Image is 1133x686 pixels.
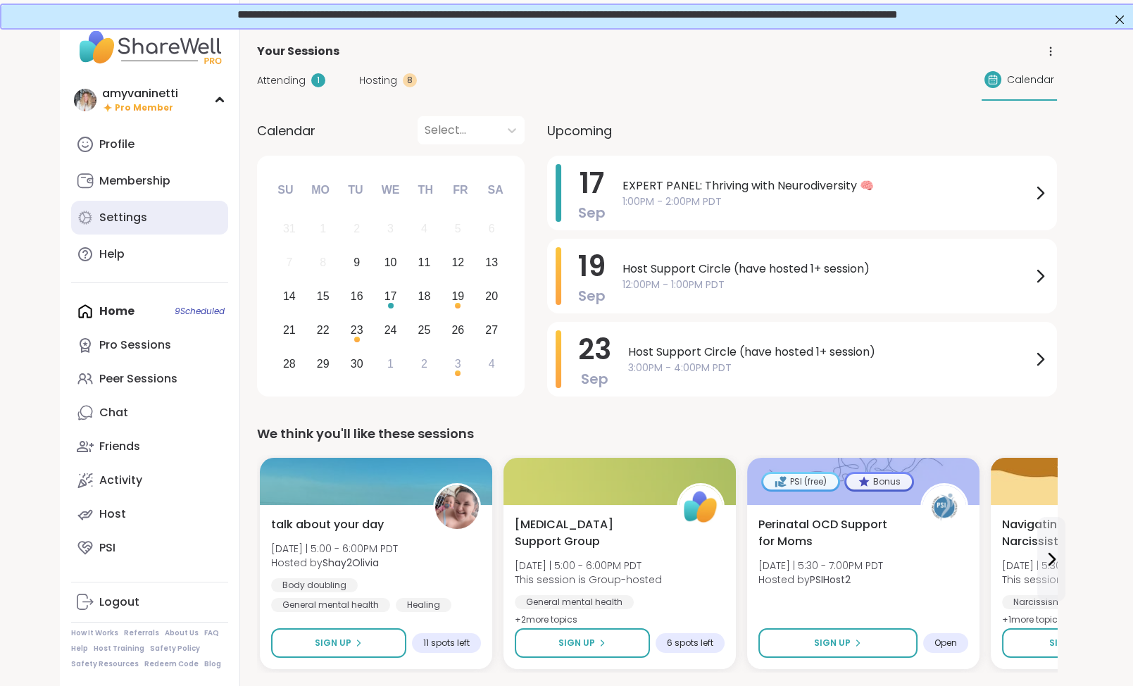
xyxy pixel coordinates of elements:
div: 17 [384,287,397,306]
div: Chat [99,405,128,420]
div: Choose Saturday, September 20th, 2025 [477,282,507,312]
a: Logout [71,585,228,619]
span: Host Support Circle (have hosted 1+ session) [622,261,1032,277]
div: 27 [485,320,498,339]
span: talk about your day [271,516,384,533]
span: [MEDICAL_DATA] Support Group [515,516,661,550]
a: How It Works [71,628,118,638]
div: 19 [451,287,464,306]
div: Settings [99,210,147,225]
a: Membership [71,164,228,198]
span: Attending [257,73,306,88]
div: Friends [99,439,140,454]
span: 19 [578,247,606,286]
div: 2 [353,219,360,238]
span: Calendar [1007,73,1054,87]
div: 25 [418,320,431,339]
div: Not available Friday, September 5th, 2025 [443,214,473,244]
div: Choose Saturday, September 13th, 2025 [477,248,507,278]
div: 22 [317,320,330,339]
div: Tu [340,175,371,206]
div: Choose Wednesday, September 24th, 2025 [375,315,406,345]
div: PSI [99,540,115,556]
div: Choose Saturday, October 4th, 2025 [477,349,507,379]
a: Peer Sessions [71,362,228,396]
div: Choose Thursday, September 11th, 2025 [409,248,439,278]
div: Choose Friday, October 3rd, 2025 [443,349,473,379]
span: [DATE] | 5:00 - 6:00PM PDT [515,559,662,573]
a: Pro Sessions [71,328,228,362]
div: Choose Wednesday, September 10th, 2025 [375,248,406,278]
div: Choose Friday, September 19th, 2025 [443,282,473,312]
div: 14 [283,287,296,306]
div: Choose Thursday, September 25th, 2025 [409,315,439,345]
div: 4 [421,219,427,238]
div: 1 [311,73,325,87]
a: Host Training [94,644,144,654]
a: Safety Policy [150,644,200,654]
div: 3 [455,354,461,373]
div: Not available Sunday, September 7th, 2025 [275,248,305,278]
div: 1 [320,219,326,238]
div: Not available Monday, September 8th, 2025 [308,248,338,278]
div: Choose Sunday, September 28th, 2025 [275,349,305,379]
div: Pro Sessions [99,337,171,353]
span: Sep [578,203,606,223]
span: 3:00PM - 4:00PM PDT [628,361,1032,375]
div: 9 [353,253,360,272]
span: 12:00PM - 1:00PM PDT [622,277,1032,292]
div: 8 [320,253,326,272]
a: Help [71,237,228,271]
div: Mo [305,175,336,206]
img: ShareWell Nav Logo [71,23,228,72]
div: Choose Wednesday, October 1st, 2025 [375,349,406,379]
img: amyvaninetti [74,89,96,111]
a: About Us [165,628,199,638]
div: We [375,175,406,206]
div: Bonus [846,474,912,489]
span: Upcoming [547,121,612,140]
div: 18 [418,287,431,306]
a: Host [71,497,228,531]
span: Your Sessions [257,43,339,60]
div: Host [99,506,126,522]
div: Choose Tuesday, September 9th, 2025 [342,248,372,278]
div: Choose Sunday, September 14th, 2025 [275,282,305,312]
span: Sign Up [814,637,851,649]
b: PSIHost2 [810,573,851,587]
div: 30 [351,354,363,373]
div: Choose Friday, September 26th, 2025 [443,315,473,345]
div: Fr [445,175,476,206]
span: Pro Member [115,102,173,114]
div: 2 [421,354,427,373]
div: Choose Sunday, September 21st, 2025 [275,315,305,345]
a: Settings [71,201,228,235]
div: Not available Monday, September 1st, 2025 [308,214,338,244]
span: EXPERT PANEL: Thriving with Neurodiversity 🧠 [622,177,1032,194]
div: 11 [418,253,431,272]
div: General mental health [271,598,390,612]
div: 8 [403,73,417,87]
span: Host Support Circle (have hosted 1+ session) [628,344,1032,361]
img: Shay2Olivia [435,485,479,529]
div: Not available Thursday, September 4th, 2025 [409,214,439,244]
span: Open [934,637,957,649]
div: Logout [99,594,139,610]
span: 6 spots left [667,637,713,649]
span: Perinatal OCD Support for Moms [758,516,905,550]
div: 16 [351,287,363,306]
div: General mental health [515,595,634,609]
div: Choose Tuesday, September 30th, 2025 [342,349,372,379]
div: Not available Saturday, September 6th, 2025 [477,214,507,244]
a: Friends [71,430,228,463]
div: Choose Monday, September 15th, 2025 [308,282,338,312]
div: Choose Friday, September 12th, 2025 [443,248,473,278]
div: Choose Thursday, October 2nd, 2025 [409,349,439,379]
div: 15 [317,287,330,306]
div: We think you'll like these sessions [257,424,1057,444]
div: Profile [99,137,134,152]
div: 5 [455,219,461,238]
div: 20 [485,287,498,306]
a: Chat [71,396,228,430]
div: Peer Sessions [99,371,177,387]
